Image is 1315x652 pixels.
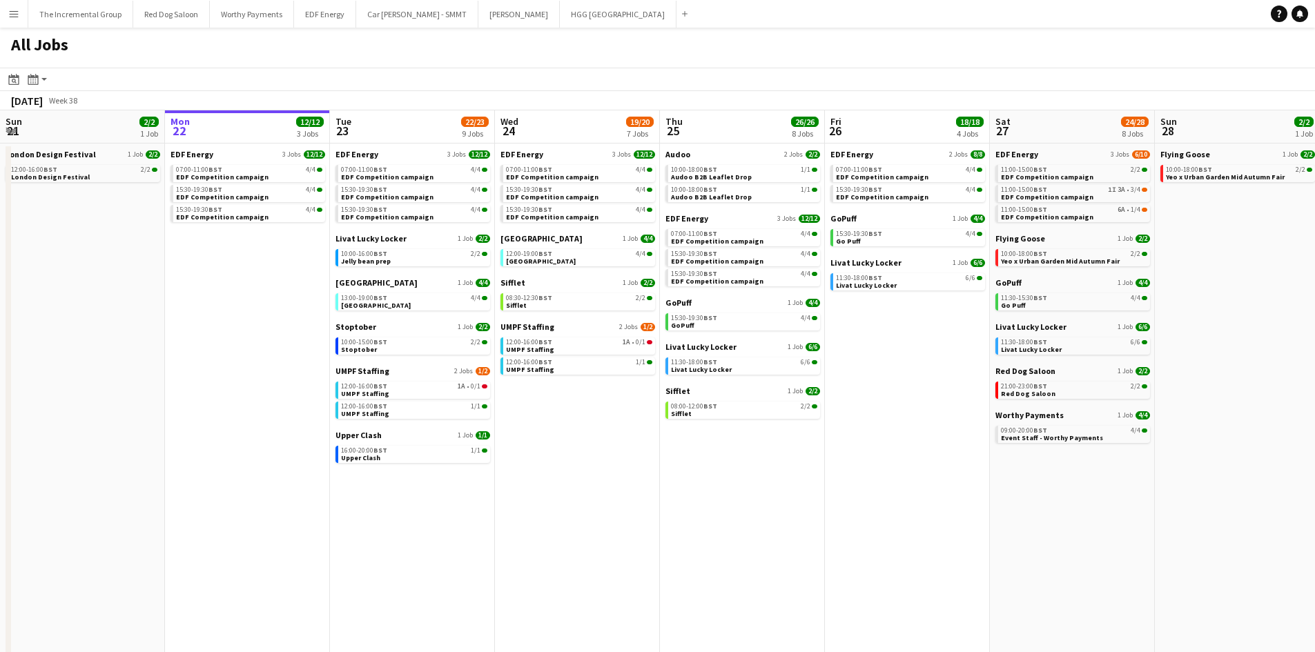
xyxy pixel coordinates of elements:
[506,249,652,265] a: 12:00-19:00BST4/4[GEOGRAPHIC_DATA]
[703,165,717,174] span: BST
[176,205,322,221] a: 15:30-19:30BST4/4EDF Competition campaign
[671,165,817,181] a: 10:00-18:00BST1/1Audoo B2B Leaflet Drop
[671,166,717,173] span: 10:00-18:00
[703,357,717,366] span: BST
[966,275,975,281] span: 6/6
[506,250,552,257] span: 12:00-19:00
[210,1,294,28] button: Worthy Payments
[208,205,222,214] span: BST
[538,205,552,214] span: BST
[506,365,554,374] span: UMPF Staffing
[506,192,598,201] span: EDF Competition campaign
[971,259,985,267] span: 6/6
[671,313,817,329] a: 15:30-19:30BST4/4GoPuff
[335,149,490,233] div: EDF Energy3 Jobs12/1207:00-11:00BST4/4EDF Competition campaign15:30-19:30BST4/4EDF Competition ca...
[1301,150,1315,159] span: 2/2
[671,365,732,374] span: Livat Lucky Locker
[1131,295,1140,302] span: 4/4
[836,273,982,289] a: 11:30-18:00BST6/6Livat Lucky Locker
[1166,172,1285,181] span: Yeo x Urban Garden Mid Autumn Fair
[623,339,630,346] span: 1A
[1001,339,1047,346] span: 11:30-18:00
[294,1,356,28] button: EDF Energy
[506,206,552,213] span: 15:30-19:30
[341,205,487,221] a: 15:30-19:30BST4/4EDF Competition campaign
[341,165,487,181] a: 07:00-11:00BST4/4EDF Competition campaign
[671,172,752,181] span: Audoo B2B Leaflet Drop
[836,275,882,281] span: 11:30-18:00
[641,279,655,287] span: 2/2
[995,149,1150,233] div: EDF Energy3 Jobs6/1011:00-15:00BST2/2EDF Competition campaign11:00-15:00BST1I3A•3/4EDF Competitio...
[500,322,554,332] span: UMPF Staffing
[506,357,652,373] a: 12:00-16:00BST1/1UMPF Staffing
[703,269,717,278] span: BST
[1131,186,1140,193] span: 3/4
[506,172,598,181] span: EDF Competition campaign
[373,337,387,346] span: BST
[703,249,717,258] span: BST
[949,150,968,159] span: 2 Jobs
[1001,165,1147,181] a: 11:00-15:00BST2/2EDF Competition campaign
[1283,150,1298,159] span: 1 Job
[1001,257,1120,266] span: Yeo x Urban Garden Mid Autumn Fair
[830,149,985,213] div: EDF Energy2 Jobs8/807:00-11:00BST4/4EDF Competition campaign15:30-19:30BST4/4EDF Competition camp...
[304,150,325,159] span: 12/12
[506,166,552,173] span: 07:00-11:00
[500,233,655,277] div: [GEOGRAPHIC_DATA]1 Job4/412:00-19:00BST4/4[GEOGRAPHIC_DATA]
[28,1,133,28] button: The Incremental Group
[1033,185,1047,194] span: BST
[335,233,407,244] span: Livat Lucky Locker
[1001,185,1147,201] a: 11:00-15:00BST1I3A•3/4EDF Competition campaign
[341,206,387,213] span: 15:30-19:30
[506,295,552,302] span: 08:30-12:30
[995,322,1150,332] a: Livat Lucky Locker1 Job6/6
[995,277,1150,288] a: GoPuff1 Job4/4
[801,315,810,322] span: 4/4
[619,323,638,331] span: 2 Jobs
[953,215,968,223] span: 1 Job
[634,150,655,159] span: 12/12
[341,249,487,265] a: 10:00-16:00BST2/2Jelly bean prep
[458,279,473,287] span: 1 Job
[282,150,301,159] span: 3 Jobs
[500,322,655,332] a: UMPF Staffing2 Jobs1/2
[788,299,803,307] span: 1 Job
[335,233,490,244] a: Livat Lucky Locker1 Job2/2
[636,339,645,346] span: 0/1
[335,277,490,322] div: [GEOGRAPHIC_DATA]1 Job4/413:00-19:00BST4/4[GEOGRAPHIC_DATA]
[995,233,1150,244] a: Flying Goose1 Job2/2
[506,339,652,346] div: •
[176,166,222,173] span: 07:00-11:00
[671,185,817,201] a: 10:00-18:00BST1/1Audoo B2B Leaflet Drop
[11,172,90,181] span: London Design Festival
[1001,301,1026,310] span: Go Puff
[801,166,810,173] span: 1/1
[500,233,583,244] span: London Southend Airport
[500,149,655,233] div: EDF Energy3 Jobs12/1207:00-11:00BST4/4EDF Competition campaign15:30-19:30BST4/4EDF Competition ca...
[801,186,810,193] span: 1/1
[636,359,645,366] span: 1/1
[335,322,376,332] span: Stoptober
[703,229,717,238] span: BST
[671,230,717,237] span: 07:00-11:00
[1166,166,1212,173] span: 10:00-18:00
[830,213,985,224] a: GoPuff1 Job4/4
[11,165,157,181] a: 12:00-16:00BST2/2London Design Festival
[868,273,882,282] span: BST
[1001,206,1147,213] div: •
[471,186,480,193] span: 4/4
[665,149,820,159] a: Audoo2 Jobs2/2
[335,322,490,332] a: Stoptober1 Job2/2
[471,295,480,302] span: 4/4
[373,249,387,258] span: BST
[836,230,882,237] span: 15:30-19:30
[1160,149,1210,159] span: Flying Goose
[623,279,638,287] span: 1 Job
[538,165,552,174] span: BST
[830,149,985,159] a: EDF Energy2 Jobs8/8
[995,277,1150,322] div: GoPuff1 Job4/411:30-15:30BST4/4Go Puff
[476,235,490,243] span: 2/2
[671,237,763,246] span: EDF Competition campaign
[1198,165,1212,174] span: BST
[830,257,985,268] a: Livat Lucky Locker1 Job6/6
